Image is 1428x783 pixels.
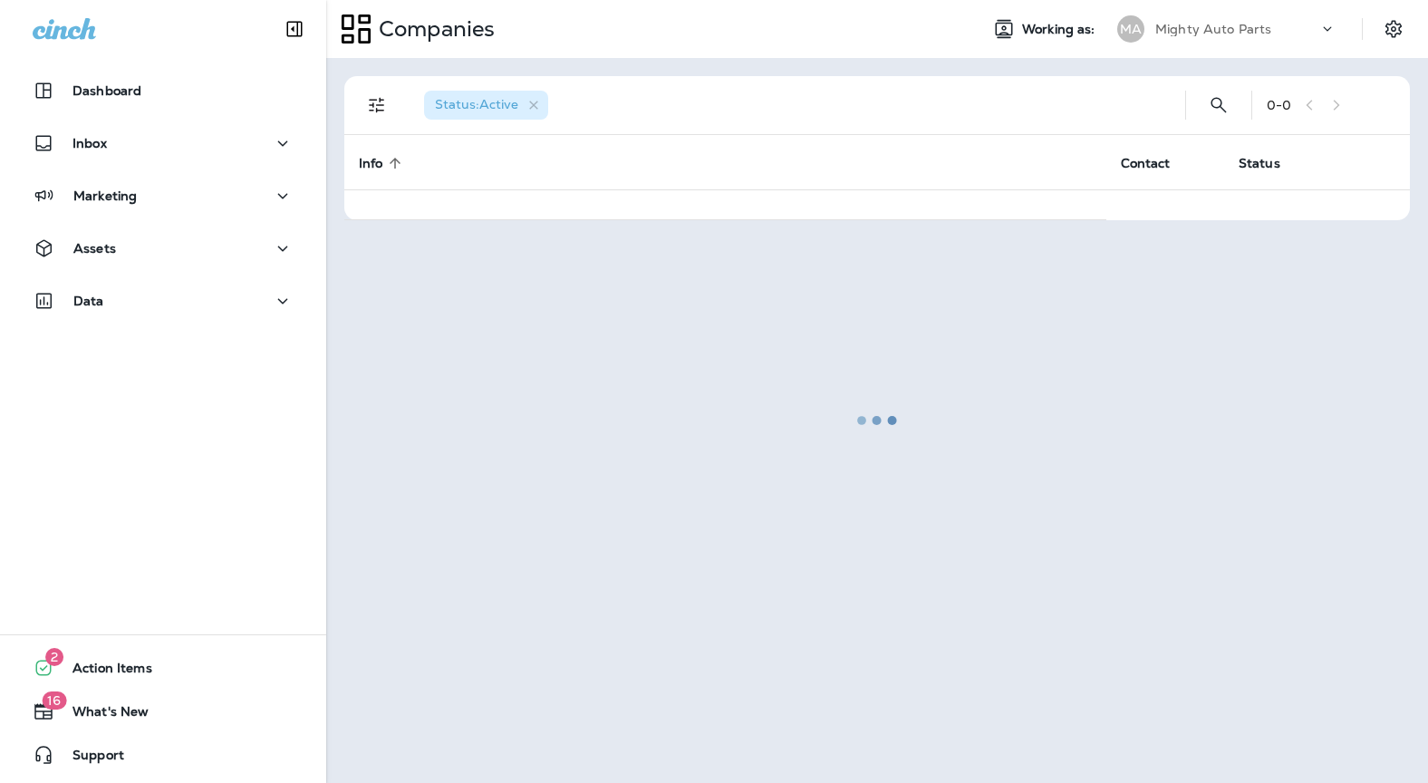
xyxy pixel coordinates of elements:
[18,178,308,214] button: Marketing
[18,737,308,773] button: Support
[73,241,116,256] p: Assets
[18,693,308,730] button: 16What's New
[72,136,107,150] p: Inbox
[1022,22,1099,37] span: Working as:
[18,230,308,266] button: Assets
[42,691,66,710] span: 16
[1377,13,1410,45] button: Settings
[54,704,149,726] span: What's New
[54,748,124,769] span: Support
[18,650,308,686] button: 2Action Items
[18,283,308,319] button: Data
[45,648,63,666] span: 2
[1155,22,1271,36] p: Mighty Auto Parts
[72,83,141,98] p: Dashboard
[54,661,152,682] span: Action Items
[371,15,495,43] p: Companies
[18,72,308,109] button: Dashboard
[1117,15,1144,43] div: MA
[73,294,104,308] p: Data
[73,188,137,203] p: Marketing
[18,125,308,161] button: Inbox
[269,11,320,47] button: Collapse Sidebar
